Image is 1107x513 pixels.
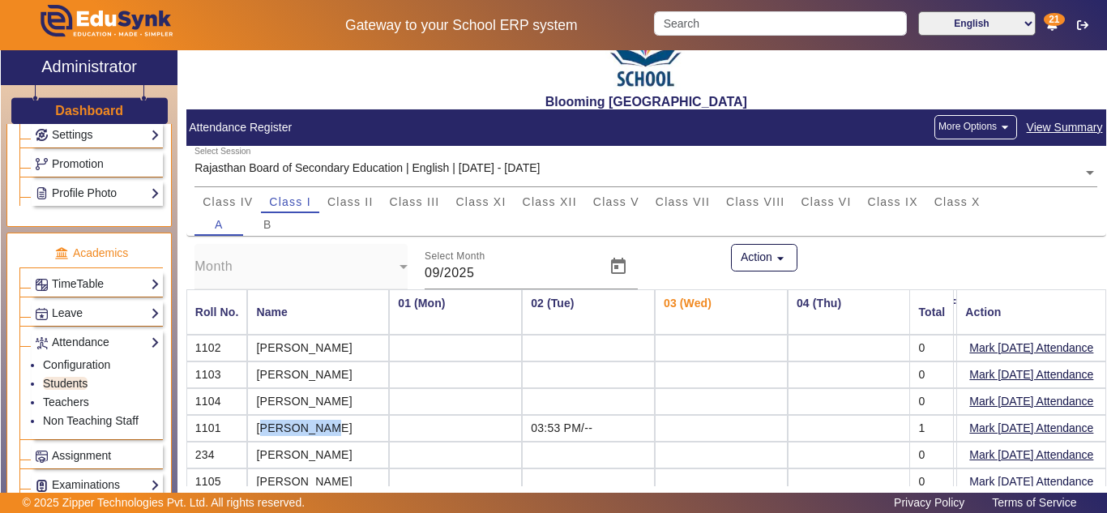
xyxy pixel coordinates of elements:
[41,57,137,76] h2: Administrator
[186,415,248,442] mat-cell: 1101
[968,418,1095,438] button: Mark [DATE] Attendance
[186,361,248,388] mat-cell: 1103
[968,338,1095,358] button: Mark [DATE] Attendance
[522,415,655,442] td: 03:53 PM/--
[35,447,160,465] a: Assignment
[247,335,389,361] mat-cell: [PERSON_NAME]
[52,157,104,170] span: Promotion
[23,494,306,511] p: © 2025 Zipper Technologies Pvt. Ltd. All rights reserved.
[186,289,248,335] mat-header-cell: Roll No.
[43,358,110,371] a: Configuration
[1026,118,1104,137] span: View Summary
[968,445,1095,465] button: Mark [DATE] Attendance
[43,395,89,408] a: Teachers
[655,289,788,335] th: 03 (Wed)
[934,196,981,207] span: Class X
[593,196,639,207] span: Class V
[19,245,163,262] p: Academics
[389,289,522,335] th: 01 (Mon)
[909,289,954,335] mat-header-cell: Total
[215,219,224,230] span: A
[1,50,177,85] a: Administrator
[286,17,638,34] h5: Gateway to your School ERP system
[934,115,1017,139] button: More Options
[909,335,954,361] mat-cell: 0
[247,361,389,388] mat-cell: [PERSON_NAME]
[186,335,248,361] mat-cell: 1102
[886,492,972,513] a: Privacy Policy
[956,289,1106,335] mat-header-cell: Action
[247,415,389,442] mat-cell: [PERSON_NAME]
[54,246,69,261] img: academic.png
[269,196,311,207] span: Class I
[43,414,139,427] a: Non Teaching Staff
[35,155,160,173] a: Promotion
[997,119,1013,135] mat-icon: arrow_drop_down
[909,415,954,442] mat-cell: 1
[801,196,851,207] span: Class VI
[868,196,918,207] span: Class IX
[36,451,48,463] img: Assignments.png
[55,103,123,118] h3: Dashboard
[909,468,954,495] mat-cell: 0
[263,219,272,230] span: B
[247,442,389,468] mat-cell: [PERSON_NAME]
[203,196,253,207] span: Class IV
[194,145,250,158] div: Select Session
[522,289,655,335] th: 02 (Tue)
[327,196,374,207] span: Class II
[52,449,111,462] span: Assignment
[247,468,389,495] mat-cell: [PERSON_NAME]
[788,289,921,335] th: 04 (Thu)
[523,196,577,207] span: Class XII
[599,247,638,286] button: Open calendar
[390,196,440,207] span: Class III
[186,109,1106,146] mat-card-header: Attendance Register
[186,388,248,415] mat-cell: 1104
[1044,13,1064,26] span: 21
[909,442,954,468] mat-cell: 0
[455,196,506,207] span: Class XI
[968,472,1095,492] button: Mark [DATE] Attendance
[909,388,954,415] mat-cell: 0
[186,468,248,495] mat-cell: 1105
[186,94,1106,109] h2: Blooming [GEOGRAPHIC_DATA]
[909,361,954,388] mat-cell: 0
[968,365,1095,385] button: Mark [DATE] Attendance
[36,158,48,170] img: Branchoperations.png
[605,8,686,94] img: 3e5c6726-73d6-4ac3-b917-621554bbe9c3
[731,244,797,271] button: Action
[186,442,248,468] mat-cell: 234
[43,377,88,390] a: Students
[654,11,906,36] input: Search
[194,160,540,177] div: Rajasthan Board of Secondary Education | English | [DATE] - [DATE]
[247,388,389,415] mat-cell: [PERSON_NAME]
[772,250,789,267] mat-icon: arrow_drop_down
[54,102,124,119] a: Dashboard
[968,391,1095,412] button: Mark [DATE] Attendance
[247,289,389,335] mat-header-cell: Name
[984,492,1084,513] a: Terms of Service
[726,196,784,207] span: Class VIII
[656,196,710,207] span: Class VII
[425,251,485,262] mat-label: Select Month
